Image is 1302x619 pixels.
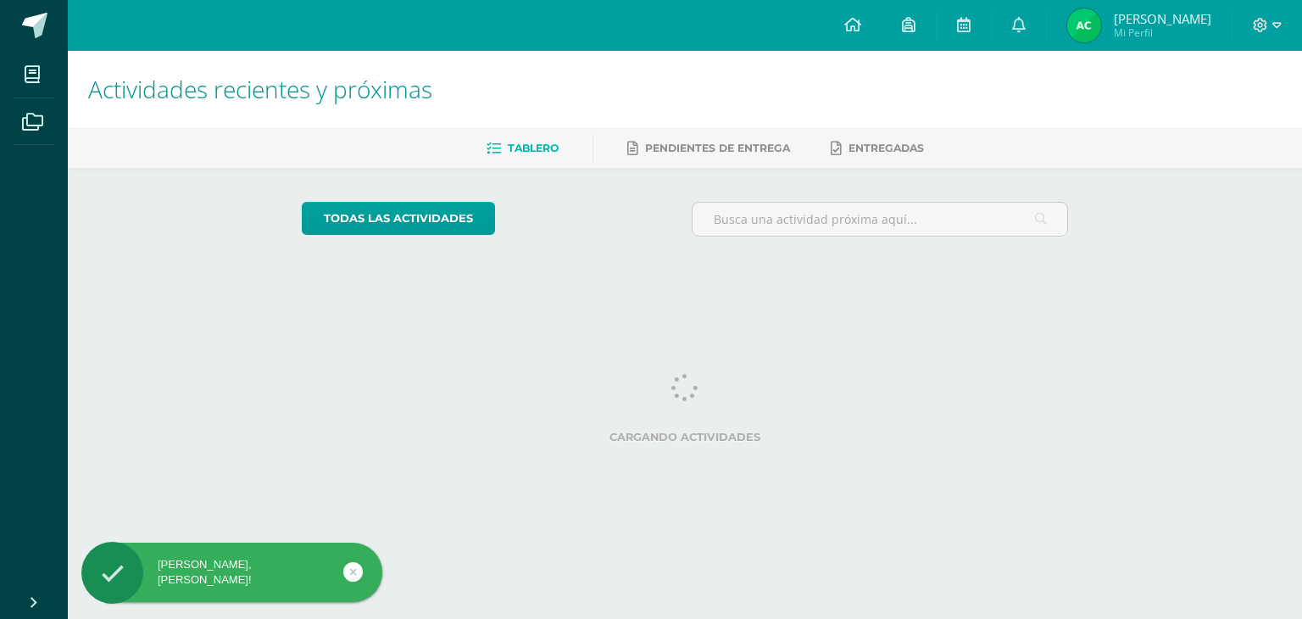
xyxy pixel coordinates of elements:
[849,142,924,154] span: Entregadas
[508,142,559,154] span: Tablero
[81,557,382,588] div: [PERSON_NAME], [PERSON_NAME]!
[693,203,1068,236] input: Busca una actividad próxima aquí...
[487,135,559,162] a: Tablero
[88,73,432,105] span: Actividades recientes y próximas
[1114,10,1211,27] span: [PERSON_NAME]
[1114,25,1211,40] span: Mi Perfil
[645,142,790,154] span: Pendientes de entrega
[1067,8,1101,42] img: b74e645ec20bf463f193765805a0e17e.png
[302,202,495,235] a: todas las Actividades
[627,135,790,162] a: Pendientes de entrega
[302,431,1069,443] label: Cargando actividades
[831,135,924,162] a: Entregadas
